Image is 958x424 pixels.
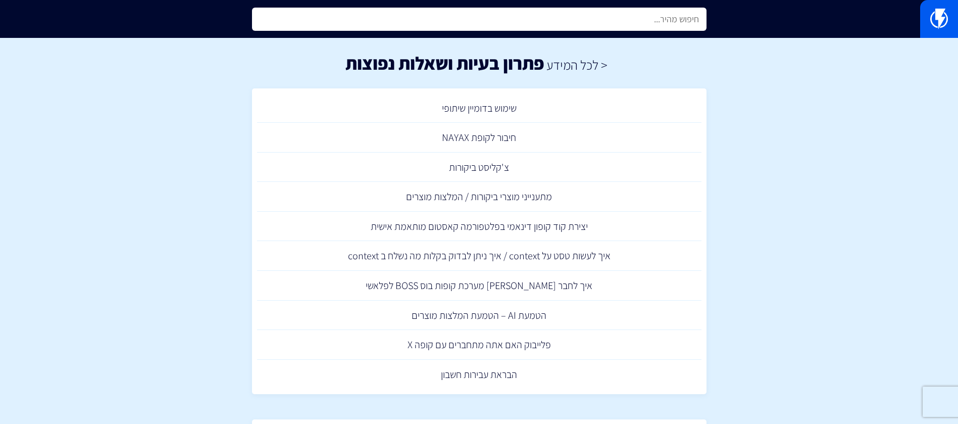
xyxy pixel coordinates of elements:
[257,271,701,301] a: איך לחבר [PERSON_NAME] מערכת קופות בוס BOSS לפלאשי
[257,212,701,242] a: יצירת קוד קופון דינאמי בפלטפורמה קאסטום מותאמת אישית
[252,8,707,31] input: חיפוש מהיר...
[546,56,608,73] a: < לכל המידע
[345,53,544,73] h1: פתרון בעיות ושאלות נפוצות
[257,241,701,271] a: איך לעשות טסט על context / איך ניתן לבדוק בקלות מה נשלח ב context
[257,93,701,123] a: שימוש בדומיין שיתופי
[257,123,701,153] a: חיבור לקופת NAYAX
[257,301,701,331] a: הטמעת AI – הטמעת המלצות מוצרים
[257,330,701,360] a: פלייבוק האם אתה מתחברים עם קופה X
[257,360,701,390] a: הבראת עבירות חשבון
[257,153,701,182] a: צ'קליסט ביקורות
[257,182,701,212] a: מתענייני מוצרי ביקורות / המלצות מוצרים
